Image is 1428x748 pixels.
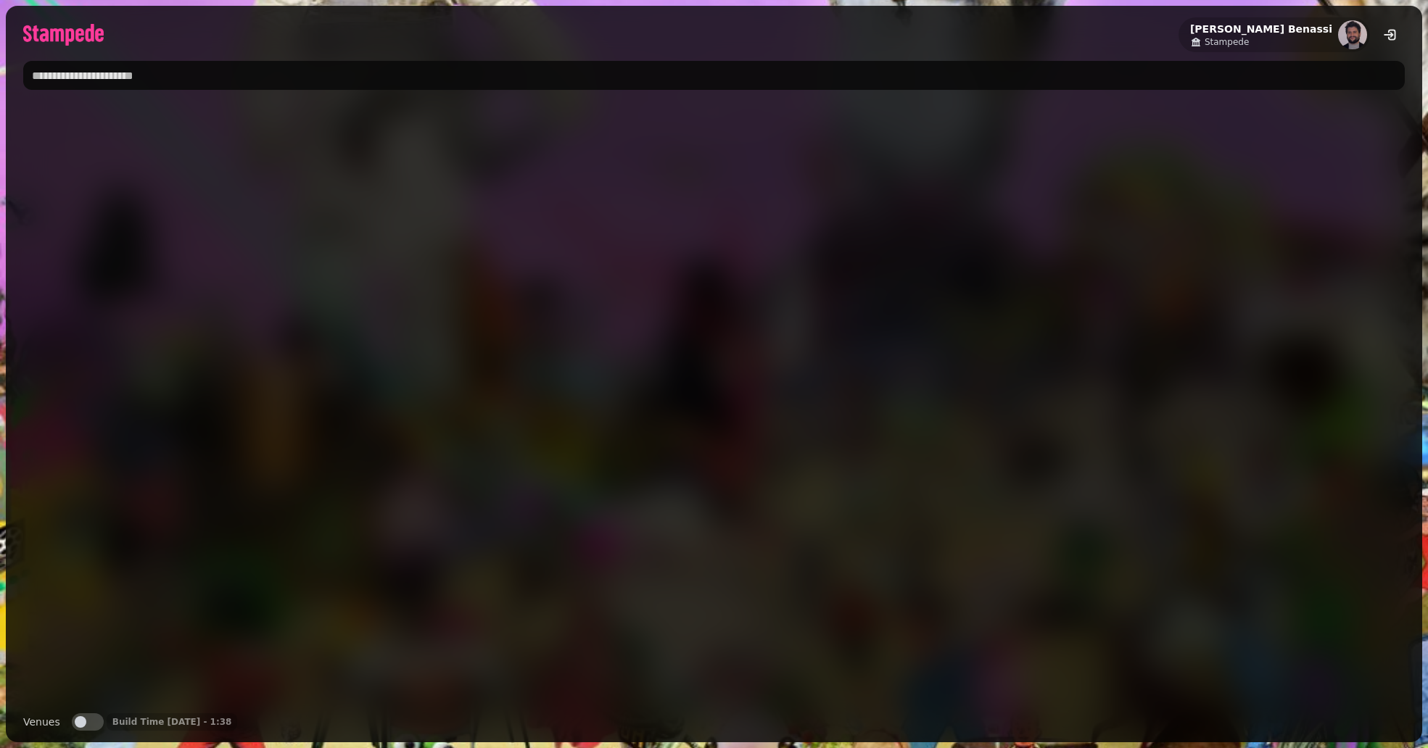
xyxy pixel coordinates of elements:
[23,24,104,46] img: logo
[1376,20,1405,49] button: logout
[23,713,60,731] label: Venues
[112,716,232,728] p: Build Time [DATE] - 1:38
[1190,36,1332,48] a: Stampede
[1190,22,1332,36] h2: [PERSON_NAME] Benassi
[1205,36,1249,48] span: Stampede
[1338,20,1367,49] img: aHR0cHM6Ly93d3cuZ3JhdmF0YXIuY29tL2F2YXRhci9mNWJlMmFiYjM4MjBmMGYzOTE3MzVlNWY5MTA5YzdkYz9zPTE1MCZkP...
